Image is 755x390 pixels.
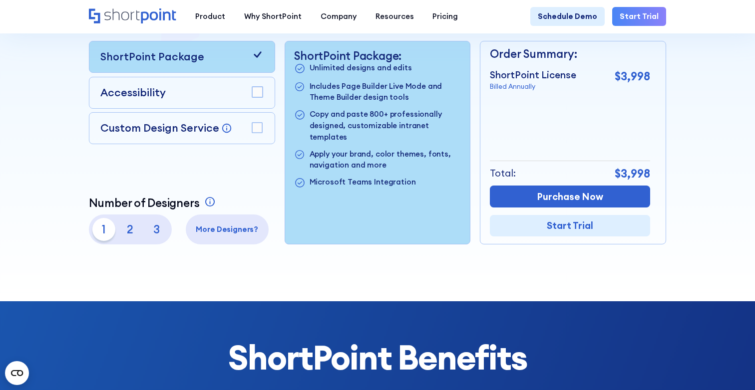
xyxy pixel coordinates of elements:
a: Why ShortPoint [235,7,311,26]
p: Accessibility [100,85,166,101]
p: $3,998 [615,165,650,182]
div: Pricing [432,11,458,22]
p: Includes Page Builder Live Mode and Theme Builder design tools [310,81,461,103]
a: Number of Designers [89,196,218,209]
p: Number of Designers [89,196,200,209]
p: 2 [119,218,141,240]
a: Purchase Now [490,186,650,207]
div: Company [321,11,357,22]
div: Widżet czatu [705,342,755,390]
p: More Designers? [189,224,265,235]
p: Total: [490,166,516,180]
p: ShortPoint Package [100,49,204,65]
a: Product [186,7,235,26]
p: Apply your brand, color themes, fonts, navigation and more [310,149,461,171]
a: Home [89,8,177,24]
h2: ShortPoint Benefits [89,339,667,376]
p: Microsoft Teams Integration [310,177,416,189]
p: 1 [92,218,115,240]
p: ShortPoint License [490,68,576,82]
a: Start Trial [612,7,666,26]
a: Company [311,7,366,26]
p: Unlimited designs and edits [310,62,412,75]
button: Open CMP widget [5,361,29,385]
p: Billed Annually [490,82,576,92]
a: Resources [366,7,423,26]
p: 3 [145,218,168,240]
div: Resources [376,11,414,22]
div: Why ShortPoint [244,11,302,22]
p: $3,998 [615,68,650,85]
p: ShortPoint Package: [294,49,460,62]
div: Product [195,11,225,22]
a: Pricing [423,7,467,26]
iframe: Chat Widget [705,342,755,390]
a: Start Trial [490,215,650,236]
a: Schedule Demo [530,7,605,26]
p: Copy and paste 800+ professionally designed, customizable intranet templates [310,109,461,143]
p: Order Summary: [490,45,650,62]
p: Custom Design Service [100,121,219,135]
